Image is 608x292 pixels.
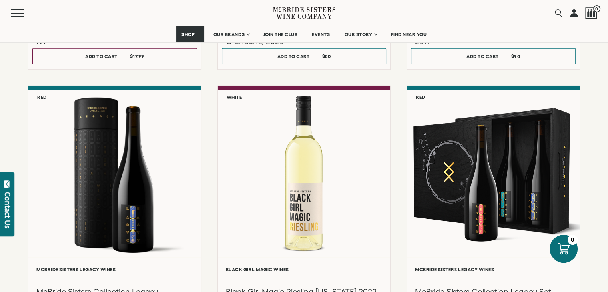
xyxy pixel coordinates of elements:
[181,32,195,37] span: SHOP
[411,48,576,64] button: Add to cart $90
[222,48,387,64] button: Add to cart $80
[415,267,572,272] h6: McBride Sisters Legacy Wines
[258,26,303,42] a: JOIN THE CLUB
[511,54,520,59] span: $90
[37,94,47,100] h6: Red
[213,32,245,37] span: OUR BRANDS
[466,50,499,62] div: Add to cart
[11,9,40,17] button: Mobile Menu Trigger
[277,50,310,62] div: Add to cart
[130,54,144,59] span: $17.99
[263,32,298,37] span: JOIN THE CLUB
[416,94,425,100] h6: Red
[344,32,372,37] span: OUR STORY
[208,26,254,42] a: OUR BRANDS
[36,267,193,272] h6: McBride Sisters Legacy Wines
[322,54,331,59] span: $80
[307,26,335,42] a: EVENTS
[226,267,383,272] h6: Black Girl Magic Wines
[227,94,242,100] h6: White
[339,26,382,42] a: OUR STORY
[312,32,330,37] span: EVENTS
[386,26,432,42] a: FIND NEAR YOU
[391,32,427,37] span: FIND NEAR YOU
[32,48,197,64] button: Add to cart $17.99
[85,50,118,62] div: Add to cart
[593,5,600,12] span: 0
[4,192,12,228] div: Contact Us
[176,26,204,42] a: SHOP
[568,235,578,245] div: 0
